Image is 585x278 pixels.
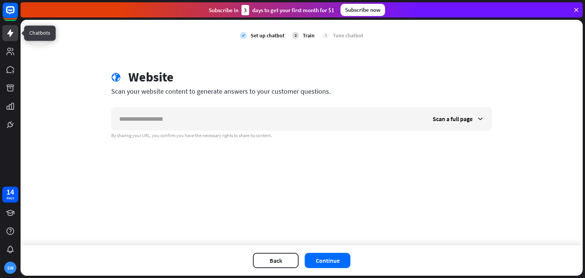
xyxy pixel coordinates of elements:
i: globe [111,73,121,82]
div: 2 [292,32,299,39]
div: 3 [241,5,249,15]
div: 14 [6,189,14,195]
button: Continue [305,253,350,268]
div: Scan your website content to generate answers to your customer questions. [111,87,492,96]
div: Tune chatbot [333,32,363,39]
div: Train [303,32,315,39]
div: days [6,195,14,201]
a: 14 days [2,187,18,203]
div: Subscribe in days to get your first month for $1 [209,5,334,15]
div: By sharing your URL, you confirm you have the necessary rights to share its content. [111,133,492,139]
div: Set up chatbot [251,32,285,39]
div: Website [128,69,174,85]
div: SW [4,262,16,274]
button: Back [253,253,299,268]
div: Subscribe now [340,4,385,16]
i: check [240,32,247,39]
span: Scan a full page [433,115,473,123]
div: 3 [322,32,329,39]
